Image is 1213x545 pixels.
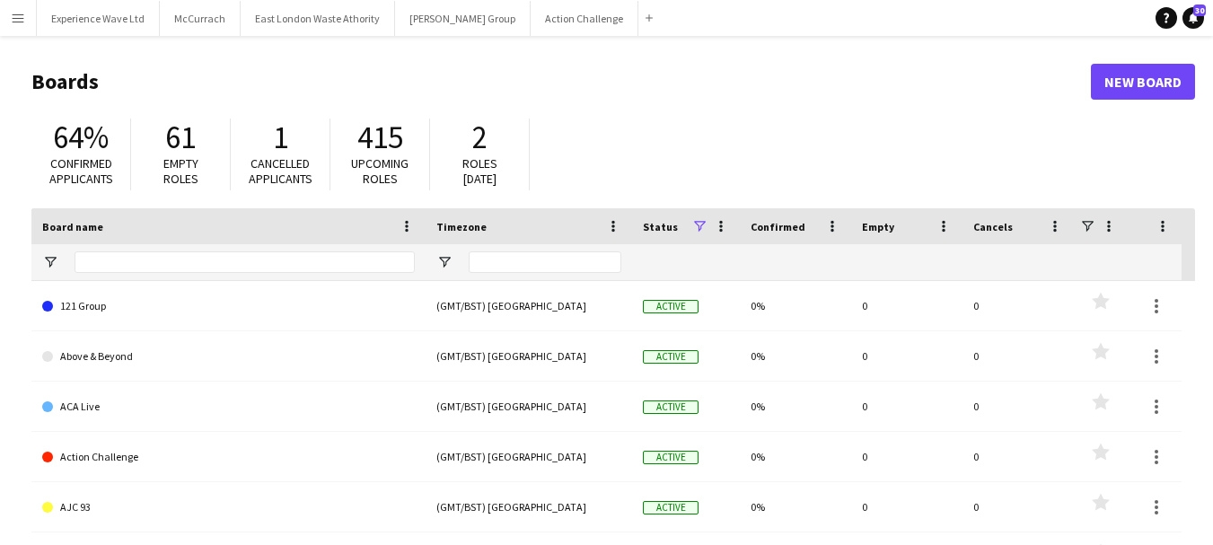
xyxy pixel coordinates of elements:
div: 0 [851,281,962,330]
span: 415 [357,118,403,157]
span: 1 [273,118,288,157]
span: Status [643,220,678,233]
div: 0 [851,382,962,431]
input: Board name Filter Input [75,251,415,273]
span: Empty [862,220,894,233]
div: 0% [740,432,851,481]
button: East London Waste Athority [241,1,395,36]
span: 30 [1193,4,1206,16]
div: 0 [962,331,1074,381]
span: 64% [53,118,109,157]
a: AJC 93 [42,482,415,532]
span: Active [643,501,699,514]
div: 0% [740,331,851,381]
div: (GMT/BST) [GEOGRAPHIC_DATA] [426,382,632,431]
button: McCurrach [160,1,241,36]
button: Open Filter Menu [42,254,58,270]
span: Timezone [436,220,487,233]
a: ACA Live [42,382,415,432]
span: Active [643,300,699,313]
div: (GMT/BST) [GEOGRAPHIC_DATA] [426,432,632,481]
a: 30 [1182,7,1204,29]
span: Roles [DATE] [462,155,497,187]
div: 0 [851,432,962,481]
span: Active [643,451,699,464]
div: 0 [962,432,1074,481]
span: Cancels [973,220,1013,233]
div: 0% [740,382,851,431]
span: Active [643,350,699,364]
div: 0 [962,482,1074,532]
div: 0 [962,382,1074,431]
h1: Boards [31,68,1091,95]
a: Action Challenge [42,432,415,482]
input: Timezone Filter Input [469,251,621,273]
span: Empty roles [163,155,198,187]
div: 0 [851,331,962,381]
div: (GMT/BST) [GEOGRAPHIC_DATA] [426,331,632,381]
button: Experience Wave Ltd [37,1,160,36]
button: [PERSON_NAME] Group [395,1,531,36]
span: Upcoming roles [351,155,409,187]
div: 0 [851,482,962,532]
div: 0% [740,482,851,532]
span: Board name [42,220,103,233]
span: Active [643,400,699,414]
div: (GMT/BST) [GEOGRAPHIC_DATA] [426,482,632,532]
span: 61 [165,118,196,157]
a: New Board [1091,64,1195,100]
button: Open Filter Menu [436,254,453,270]
span: Confirmed [751,220,805,233]
button: Action Challenge [531,1,638,36]
span: Cancelled applicants [249,155,312,187]
span: 2 [472,118,488,157]
a: Above & Beyond [42,331,415,382]
div: 0 [962,281,1074,330]
div: (GMT/BST) [GEOGRAPHIC_DATA] [426,281,632,330]
div: 0% [740,281,851,330]
a: 121 Group [42,281,415,331]
span: Confirmed applicants [49,155,113,187]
